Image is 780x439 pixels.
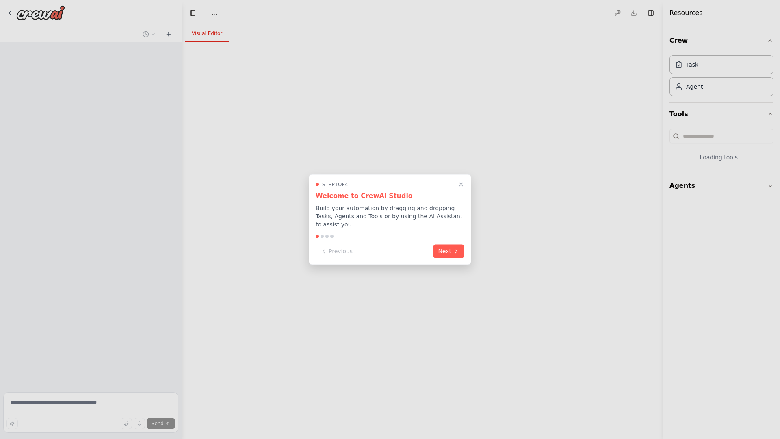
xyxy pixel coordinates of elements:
button: Close walkthrough [456,180,466,189]
p: Build your automation by dragging and dropping Tasks, Agents and Tools or by using the AI Assista... [316,204,464,228]
button: Hide left sidebar [187,7,198,19]
button: Previous [316,245,357,258]
button: Next [433,245,464,258]
span: Step 1 of 4 [322,181,348,188]
h3: Welcome to CrewAI Studio [316,191,464,201]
